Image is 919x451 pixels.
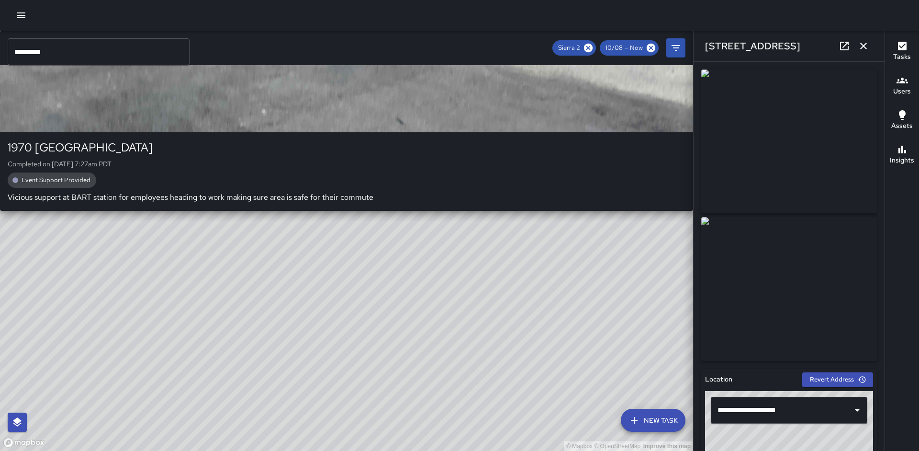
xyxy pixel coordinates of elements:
div: Sierra 2 [552,40,596,56]
button: Revert Address [802,372,873,387]
button: New Task [621,409,685,432]
button: Users [885,69,919,104]
img: request_images%2Fb21ddc30-a5f4-11f0-8791-eb299584ac10 [701,217,877,361]
div: 10/08 — Now [600,40,659,56]
button: Assets [885,104,919,138]
span: Event Support Provided [16,175,96,185]
p: Completed on [DATE] 7:27am PDT [8,159,685,169]
h6: [STREET_ADDRESS] [705,38,800,54]
span: Sierra 2 [552,43,586,53]
button: Insights [885,138,919,173]
h6: Location [705,374,732,385]
p: Vicious support at BART station for employees heading to work making sure area is safe for their ... [8,192,685,203]
span: 10/08 — Now [600,43,649,53]
h6: Insights [890,155,914,166]
h6: Tasks [893,52,911,62]
h6: Assets [891,121,913,131]
button: Open [851,404,864,417]
img: request_images%2Fb10d7da0-a5f4-11f0-8791-eb299584ac10 [701,69,877,213]
span: Sierra 2 [34,43,685,53]
button: Tasks [885,35,919,69]
button: Filters [666,38,685,58]
div: 1970 [GEOGRAPHIC_DATA] [8,140,685,155]
h6: Users [893,86,911,97]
